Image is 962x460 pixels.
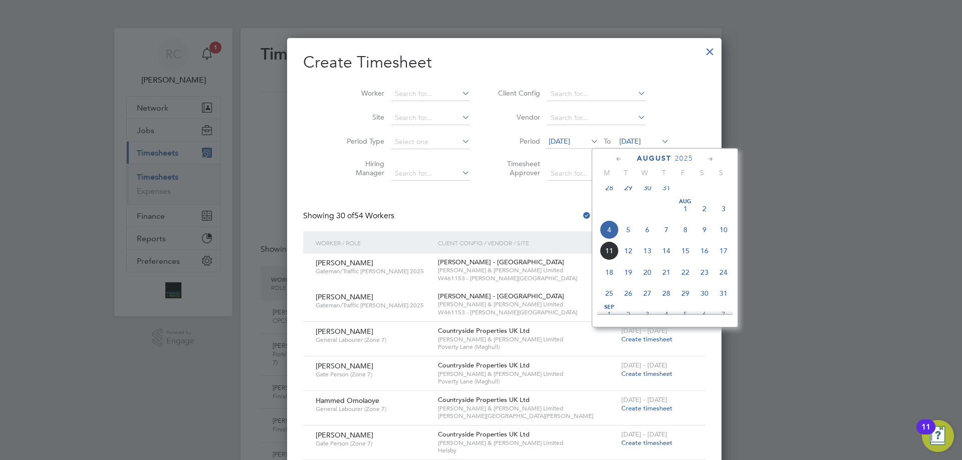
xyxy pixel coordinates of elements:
[638,220,657,239] span: 6
[621,369,672,378] span: Create timesheet
[316,405,430,413] span: General Labourer (Zone 7)
[676,220,695,239] span: 8
[601,135,614,148] span: To
[621,326,667,335] span: [DATE] - [DATE]
[316,361,373,370] span: [PERSON_NAME]
[657,178,676,197] span: 31
[438,308,616,316] span: W461153 - [PERSON_NAME][GEOGRAPHIC_DATA]
[621,395,667,404] span: [DATE] - [DATE]
[316,292,373,301] span: [PERSON_NAME]
[657,263,676,282] span: 21
[619,220,638,239] span: 5
[391,167,470,181] input: Search for...
[695,305,714,324] span: 6
[316,396,379,405] span: Hammed Omolaoye
[619,284,638,303] span: 26
[637,154,671,163] span: August
[438,361,530,369] span: Countryside Properties UK Ltd
[600,220,619,239] span: 4
[313,231,435,254] div: Worker / Role
[438,343,616,351] span: Poverty Lane (Maghull)
[438,274,616,282] span: W461153 - [PERSON_NAME][GEOGRAPHIC_DATA]
[695,284,714,303] span: 30
[438,300,616,308] span: [PERSON_NAME] & [PERSON_NAME] Limited
[547,87,646,101] input: Search for...
[621,430,667,438] span: [DATE] - [DATE]
[619,305,638,324] span: 2
[638,178,657,197] span: 30
[711,168,731,177] span: S
[621,438,672,447] span: Create timesheet
[676,305,695,324] span: 5
[339,89,384,98] label: Worker
[495,159,540,177] label: Timesheet Approver
[695,199,714,218] span: 2
[657,241,676,260] span: 14
[438,326,530,335] span: Countryside Properties UK Ltd
[695,241,714,260] span: 16
[582,211,683,221] label: Hide created timesheets
[676,199,695,218] span: 1
[549,137,570,146] span: [DATE]
[438,266,616,274] span: [PERSON_NAME] & [PERSON_NAME] Limited
[676,263,695,282] span: 22
[638,305,657,324] span: 3
[435,231,619,254] div: Client Config / Vendor / Site
[714,305,733,324] span: 7
[438,370,616,378] span: [PERSON_NAME] & [PERSON_NAME] Limited
[616,168,635,177] span: T
[316,258,373,267] span: [PERSON_NAME]
[316,430,373,439] span: [PERSON_NAME]
[600,305,619,310] span: Sep
[692,168,711,177] span: S
[339,159,384,177] label: Hiring Manager
[714,220,733,239] span: 10
[638,263,657,282] span: 20
[303,211,396,221] div: Showing
[303,52,705,73] h2: Create Timesheet
[438,404,616,412] span: [PERSON_NAME] & [PERSON_NAME] Limited
[316,336,430,344] span: General Labourer (Zone 7)
[714,284,733,303] span: 31
[695,263,714,282] span: 23
[654,168,673,177] span: T
[676,241,695,260] span: 15
[619,241,638,260] span: 12
[316,301,430,309] span: Gateman/Traffic [PERSON_NAME] 2025
[316,370,430,378] span: Gate Person (Zone 7)
[339,137,384,146] label: Period Type
[695,220,714,239] span: 9
[438,395,530,404] span: Countryside Properties UK Ltd
[714,199,733,218] span: 3
[438,377,616,385] span: Poverty Lane (Maghull)
[621,335,672,343] span: Create timesheet
[675,154,693,163] span: 2025
[438,439,616,447] span: [PERSON_NAME] & [PERSON_NAME] Limited
[391,87,470,101] input: Search for...
[635,168,654,177] span: W
[316,267,430,275] span: Gateman/Traffic [PERSON_NAME] 2025
[673,168,692,177] span: F
[657,220,676,239] span: 7
[336,211,394,221] span: 54 Workers
[922,420,954,452] button: Open Resource Center, 11 new notifications
[438,335,616,343] span: [PERSON_NAME] & [PERSON_NAME] Limited
[600,305,619,324] span: 1
[638,284,657,303] span: 27
[619,263,638,282] span: 19
[638,241,657,260] span: 13
[339,113,384,122] label: Site
[495,137,540,146] label: Period
[676,284,695,303] span: 29
[921,427,930,440] div: 11
[316,327,373,336] span: [PERSON_NAME]
[714,263,733,282] span: 24
[621,361,667,369] span: [DATE] - [DATE]
[336,211,354,221] span: 30 of
[547,111,646,125] input: Search for...
[600,241,619,260] span: 11
[597,168,616,177] span: M
[619,137,641,146] span: [DATE]
[657,284,676,303] span: 28
[600,284,619,303] span: 25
